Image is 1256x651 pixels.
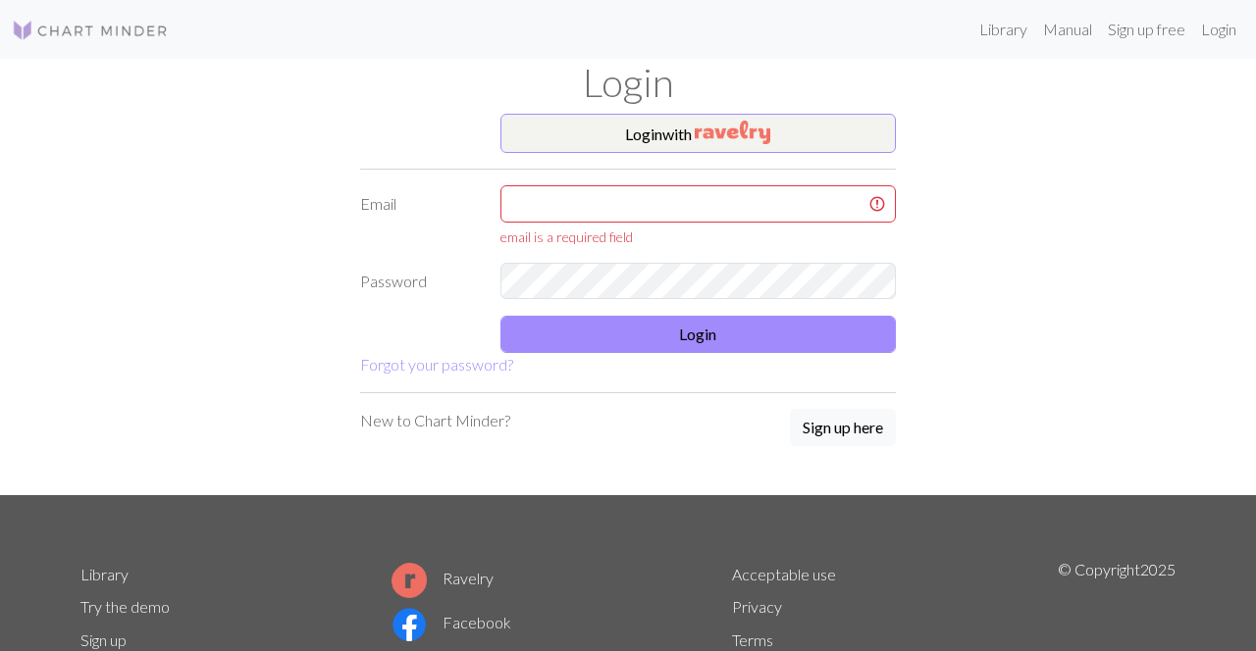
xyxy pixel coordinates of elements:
[732,565,836,583] a: Acceptable use
[1193,10,1244,49] a: Login
[971,10,1035,49] a: Library
[1100,10,1193,49] a: Sign up free
[392,569,494,587] a: Ravelry
[80,565,129,583] a: Library
[1035,10,1100,49] a: Manual
[392,563,427,598] img: Ravelry logo
[360,355,513,374] a: Forgot your password?
[69,59,1187,106] h1: Login
[695,121,770,144] img: Ravelry
[500,226,897,247] div: email is a required field
[790,409,896,446] button: Sign up here
[392,607,427,642] img: Facebook logo
[732,597,782,616] a: Privacy
[12,19,169,42] img: Logo
[80,630,127,649] a: Sign up
[790,409,896,448] a: Sign up here
[348,185,489,247] label: Email
[732,630,773,649] a: Terms
[348,263,489,300] label: Password
[392,613,511,631] a: Facebook
[360,409,510,432] p: New to Chart Minder?
[500,114,897,153] button: Loginwith
[80,597,170,616] a: Try the demo
[500,316,897,353] button: Login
